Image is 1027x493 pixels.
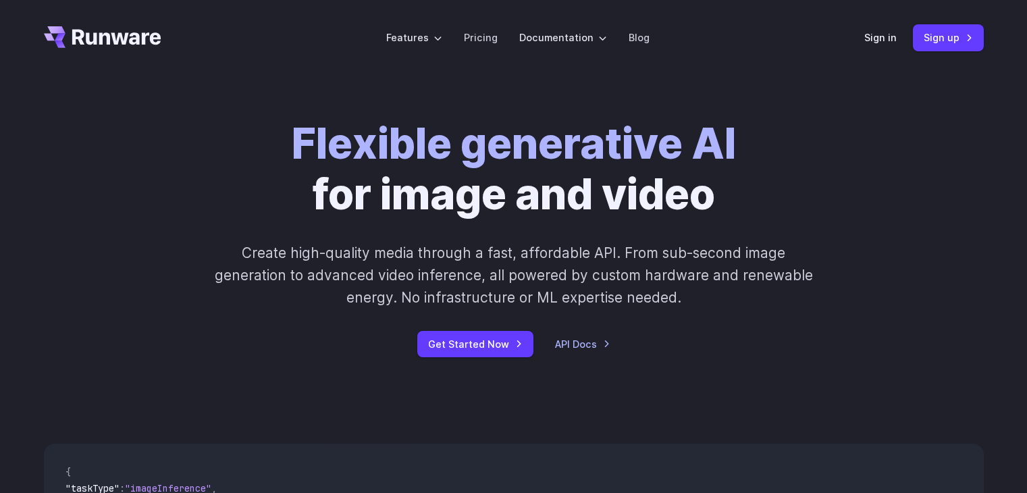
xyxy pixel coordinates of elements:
a: Go to / [44,26,161,48]
a: Sign up [913,24,984,51]
span: { [65,466,71,478]
strong: Flexible generative AI [292,118,736,169]
a: Sign in [864,30,897,45]
a: Blog [629,30,650,45]
a: Pricing [464,30,498,45]
p: Create high-quality media through a fast, affordable API. From sub-second image generation to adv... [213,242,814,309]
a: API Docs [555,336,610,352]
h1: for image and video [292,119,736,220]
label: Documentation [519,30,607,45]
label: Features [386,30,442,45]
a: Get Started Now [417,331,533,357]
